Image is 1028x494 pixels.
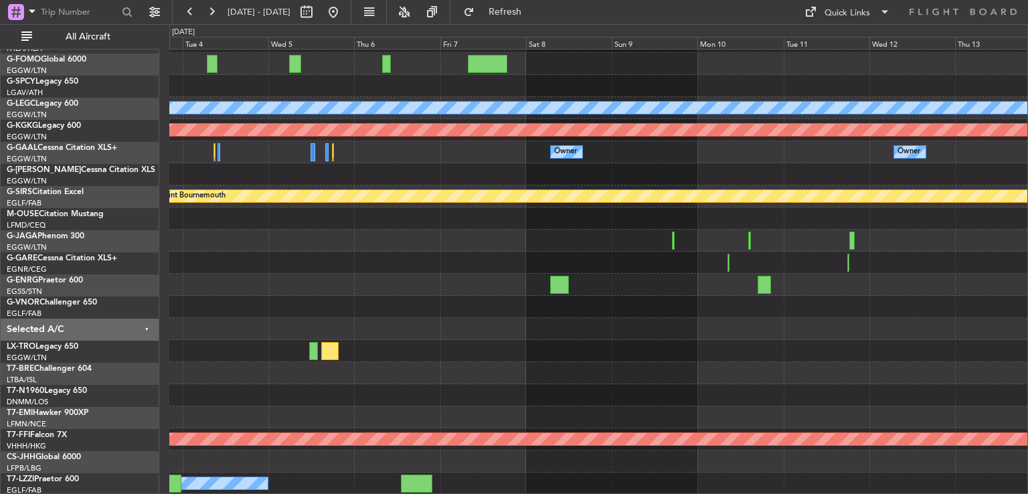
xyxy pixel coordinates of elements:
div: [DATE] [172,27,195,38]
span: G-GARE [7,254,37,262]
div: Sat 8 [526,37,612,49]
a: LTBA/ISL [7,375,37,385]
a: EGLF/FAB [7,198,41,208]
a: LFMD/CEQ [7,220,46,230]
span: Refresh [477,7,533,17]
a: LFMN/NCE [7,419,46,429]
span: [DATE] - [DATE] [228,6,290,18]
button: Quick Links [798,1,897,23]
div: Owner [554,142,577,162]
a: EGGW/LTN [7,66,47,76]
a: EGGW/LTN [7,154,47,164]
a: T7-N1960Legacy 650 [7,387,87,395]
a: G-VNORChallenger 650 [7,299,97,307]
a: VHHH/HKG [7,441,46,451]
div: Quick Links [825,7,870,20]
a: EGNR/CEG [7,264,47,274]
a: G-SIRSCitation Excel [7,188,84,196]
span: G-VNOR [7,299,39,307]
span: T7-N1960 [7,387,44,395]
div: Tue 11 [784,37,869,49]
span: G-SPCY [7,78,35,86]
span: All Aircraft [35,32,141,42]
span: G-ENRG [7,276,38,284]
span: CS-JHH [7,453,35,461]
a: EGGW/LTN [7,353,47,363]
a: G-SPCYLegacy 650 [7,78,78,86]
div: Mon 10 [697,37,783,49]
a: G-GARECessna Citation XLS+ [7,254,117,262]
a: EGGW/LTN [7,176,47,186]
a: EGSS/STN [7,286,42,297]
span: G-FOMO [7,56,41,64]
a: G-GAALCessna Citation XLS+ [7,144,117,152]
a: M-OUSECitation Mustang [7,210,104,218]
a: CS-JHHGlobal 6000 [7,453,81,461]
a: EGGW/LTN [7,110,47,120]
a: G-FOMOGlobal 6000 [7,56,86,64]
span: G-[PERSON_NAME] [7,166,81,174]
div: Planned Maint Bournemouth [128,186,226,206]
input: Trip Number [41,2,118,22]
a: G-LEGCLegacy 600 [7,100,78,108]
span: G-LEGC [7,100,35,108]
span: G-GAAL [7,144,37,152]
a: EGGW/LTN [7,132,47,142]
a: G-KGKGLegacy 600 [7,122,81,130]
div: Wed 12 [869,37,955,49]
a: DNMM/LOS [7,397,48,407]
span: M-OUSE [7,210,39,218]
a: EGLF/FAB [7,309,41,319]
div: Sun 9 [612,37,697,49]
div: Fri 7 [440,37,526,49]
a: G-[PERSON_NAME]Cessna Citation XLS [7,166,155,174]
div: Thu 6 [354,37,440,49]
a: G-ENRGPraetor 600 [7,276,83,284]
a: T7-EMIHawker 900XP [7,409,88,417]
span: T7-BRE [7,365,34,373]
span: G-KGKG [7,122,38,130]
span: T7-FFI [7,431,30,439]
a: LGAV/ATH [7,88,43,98]
span: LX-TRO [7,343,35,351]
span: G-SIRS [7,188,32,196]
span: G-JAGA [7,232,37,240]
div: Tue 4 [183,37,268,49]
button: Refresh [457,1,537,23]
a: T7-FFIFalcon 7X [7,431,67,439]
a: T7-BREChallenger 604 [7,365,92,373]
a: EGGW/LTN [7,242,47,252]
div: Wed 5 [268,37,354,49]
a: G-JAGAPhenom 300 [7,232,84,240]
a: LX-TROLegacy 650 [7,343,78,351]
a: T7-LZZIPraetor 600 [7,475,79,483]
a: LFPB/LBG [7,463,41,473]
div: Owner [897,142,920,162]
button: All Aircraft [15,26,145,48]
span: T7-EMI [7,409,33,417]
span: T7-LZZI [7,475,34,483]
